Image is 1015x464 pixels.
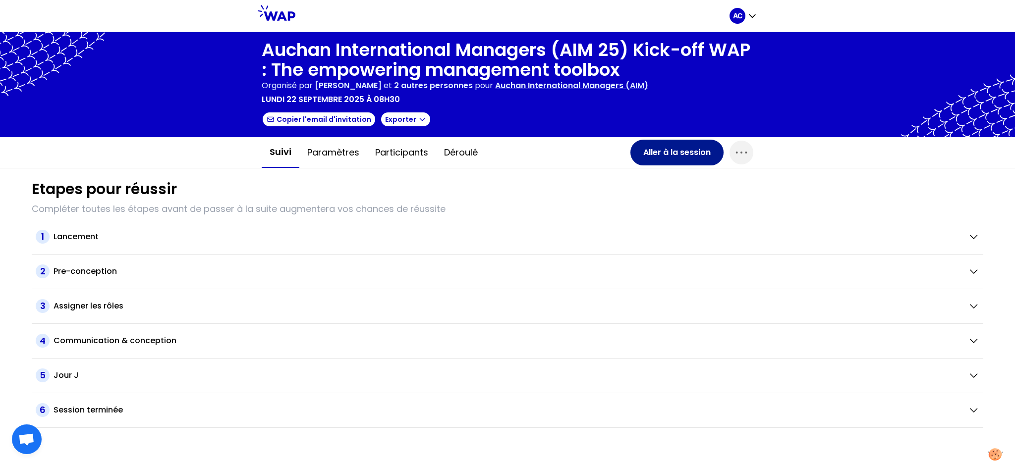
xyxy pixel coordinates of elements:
[36,299,50,313] span: 3
[54,231,99,243] h2: Lancement
[36,230,979,244] button: 1Lancement
[436,138,486,167] button: Déroulé
[315,80,473,92] p: et
[36,264,979,278] button: 2Pre-conception
[475,80,493,92] p: pour
[630,140,724,165] button: Aller à la session
[36,368,50,382] span: 5
[262,94,400,105] p: lundi 22 septembre 2025 à 08h30
[36,403,50,417] span: 6
[299,138,367,167] button: Paramètres
[36,299,979,313] button: 3Assigner les rôles
[36,264,50,278] span: 2
[54,335,176,347] h2: Communication & conception
[262,137,299,168] button: Suivi
[262,80,313,92] p: Organisé par
[36,368,979,382] button: 5Jour J
[495,80,648,92] p: Auchan International Managers (AIM)
[54,265,117,277] h2: Pre-conception
[54,369,79,381] h2: Jour J
[733,11,742,21] p: AC
[54,300,123,312] h2: Assigner les rôles
[380,111,431,127] button: Exporter
[367,138,436,167] button: Participants
[394,80,473,91] span: 2 autres personnes
[36,334,50,348] span: 4
[262,111,376,127] button: Copier l'email d'invitation
[54,404,123,416] h2: Session terminée
[262,40,753,80] h1: Auchan International Managers (AIM 25) Kick-off WAP : The empowering management toolbox
[32,202,983,216] p: Compléter toutes les étapes avant de passer à la suite augmentera vos chances de réussite
[315,80,382,91] span: [PERSON_NAME]
[36,230,50,244] span: 1
[36,403,979,417] button: 6Session terminée
[36,334,979,348] button: 4Communication & conception
[32,180,177,198] h1: Etapes pour réussir
[12,424,42,454] a: Ouvrir le chat
[730,8,757,24] button: AC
